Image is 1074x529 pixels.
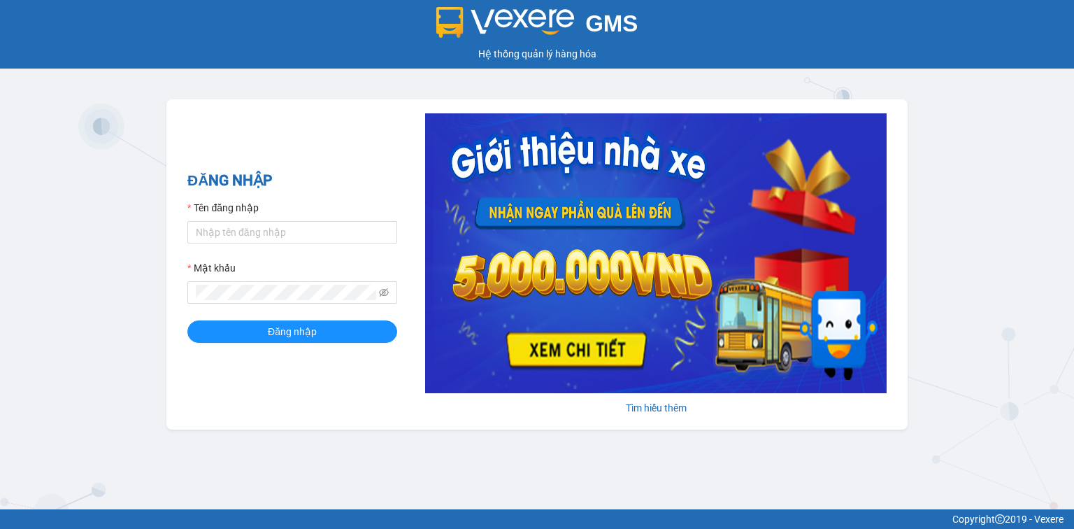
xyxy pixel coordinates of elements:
[187,200,259,216] label: Tên đăng nhập
[196,285,376,300] input: Mật khẩu
[436,21,638,32] a: GMS
[187,260,236,276] label: Mật khẩu
[436,7,575,38] img: logo 2
[187,320,397,343] button: Đăng nhập
[425,113,887,393] img: banner-0
[425,400,887,416] div: Tìm hiểu thêm
[268,324,317,339] span: Đăng nhập
[10,512,1064,527] div: Copyright 2019 - Vexere
[379,288,389,297] span: eye-invisible
[3,46,1071,62] div: Hệ thống quản lý hàng hóa
[585,10,638,36] span: GMS
[187,221,397,244] input: Tên đăng nhập
[995,514,1005,524] span: copyright
[187,169,397,192] h2: ĐĂNG NHẬP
